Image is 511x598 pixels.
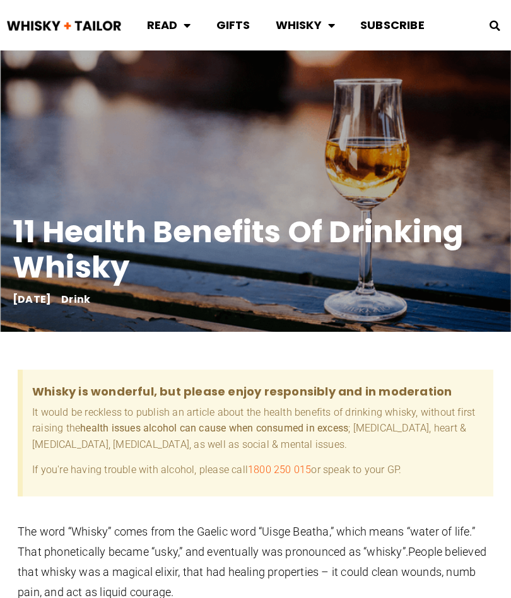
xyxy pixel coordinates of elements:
[13,295,51,304] a: [DATE]
[32,404,484,453] p: It would be reckless to publish an article about the health benefits of drinking whisky, without ...
[13,214,498,285] h1: 11 Health Benefits Of Drinking Whisky
[32,462,484,478] p: If you're having trouble with alcohol, please call or speak to your GP.
[134,8,204,42] a: Read
[6,18,122,34] img: Whisky + Tailor Logo
[263,8,348,42] a: Whisky
[348,8,437,42] a: Subscribe
[18,525,475,558] span: The word “Whisky” comes from the Gaelic word “Uisge Beatha,” which means “water of life.” That ph...
[204,8,263,42] a: Gifts
[32,379,484,404] span: Whisky is wonderful, but please enjoy responsibly and in moderation
[61,292,90,307] a: Drink
[80,422,348,434] b: health issues alcohol can cause when consumed in excess
[248,464,311,476] a: 1800 250 015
